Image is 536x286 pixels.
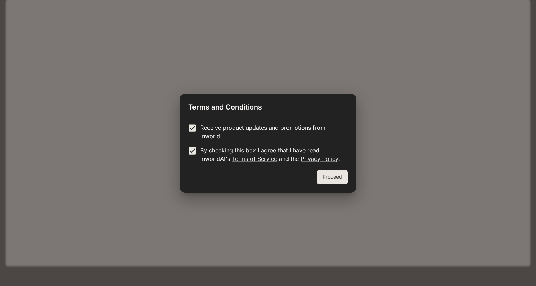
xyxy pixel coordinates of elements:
h2: Terms and Conditions [180,94,356,118]
button: Proceed [317,170,348,184]
a: Terms of Service [232,155,277,162]
a: Privacy Policy [301,155,338,162]
p: By checking this box I agree that I have read InworldAI's and the . [200,146,342,163]
p: Receive product updates and promotions from Inworld. [200,123,342,140]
